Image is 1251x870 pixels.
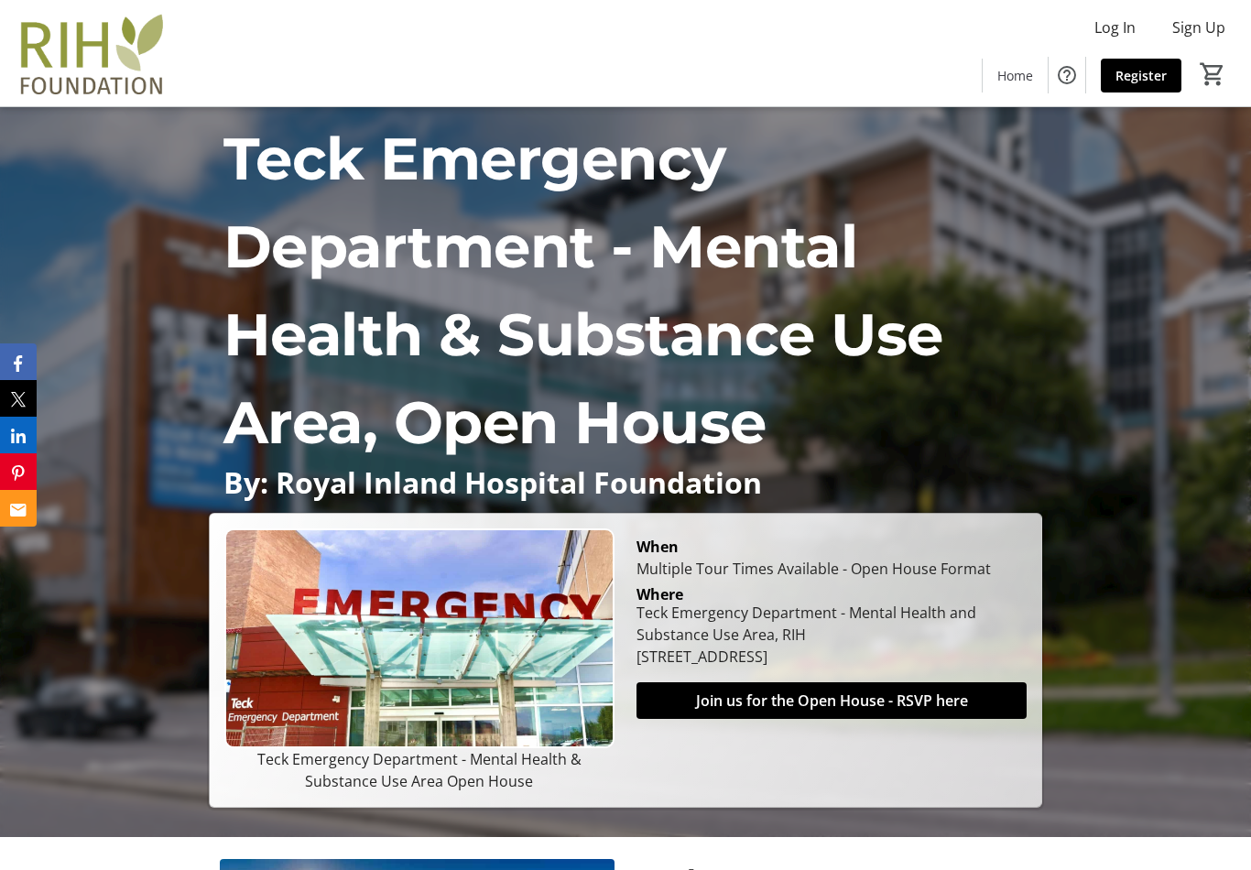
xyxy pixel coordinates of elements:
[636,558,1027,580] div: Multiple Tour Times Available - Open House Format
[224,748,615,792] p: Teck Emergency Department - Mental Health & Substance Use Area Open House
[1172,16,1225,38] span: Sign Up
[636,536,679,558] div: When
[1049,57,1085,93] button: Help
[997,66,1033,85] span: Home
[636,682,1027,719] button: Join us for the Open House - RSVP here
[636,587,683,602] div: Where
[223,114,1028,466] p: Teck Emergency Department - Mental Health & Substance Use Area, Open House
[11,7,174,99] img: Royal Inland Hospital Foundation 's Logo
[636,602,1027,646] div: Teck Emergency Department - Mental Health and Substance Use Area, RIH
[1094,16,1136,38] span: Log In
[1101,59,1181,92] a: Register
[223,466,1028,498] p: By: Royal Inland Hospital Foundation
[1158,13,1240,42] button: Sign Up
[1080,13,1150,42] button: Log In
[636,646,1027,668] div: [STREET_ADDRESS]
[1115,66,1167,85] span: Register
[696,690,968,712] span: Join us for the Open House - RSVP here
[1196,58,1229,91] button: Cart
[983,59,1048,92] a: Home
[224,528,615,748] img: Campaign CTA Media Photo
